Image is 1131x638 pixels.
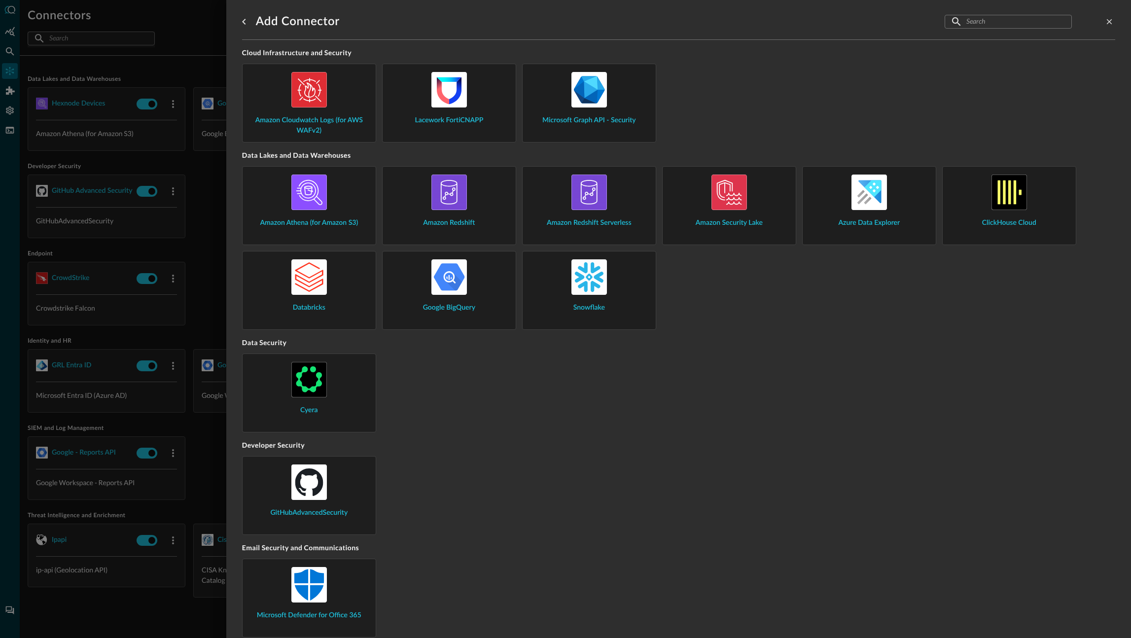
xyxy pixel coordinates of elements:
[293,303,325,313] span: Databricks
[423,218,475,228] span: Amazon Redshift
[573,303,605,313] span: Snowflake
[431,175,467,210] img: AWSRedshift.svg
[291,259,327,295] img: Databricks.svg
[242,150,1115,166] h5: Data Lakes and Data Warehouses
[250,115,368,136] span: Amazon Cloudwatch Logs (for AWS WAFv2)
[851,175,887,210] img: AzureDataExplorer.svg
[291,72,327,107] img: AWSCloudWatchLogs.svg
[291,175,327,210] img: AWSAthena.svg
[696,218,763,228] span: Amazon Security Lake
[571,259,607,295] img: Snowflake.svg
[838,218,900,228] span: Azure Data Explorer
[431,259,467,295] img: GoogleBigQuery.svg
[236,14,252,30] button: go back
[982,218,1036,228] span: ClickHouse Cloud
[966,12,1049,31] input: Search
[256,14,340,30] h1: Add Connector
[260,218,358,228] span: Amazon Athena (for Amazon S3)
[991,175,1027,210] img: ClickHouse.svg
[291,567,327,603] img: MicrosoftDefenderForOffice365.svg
[291,362,327,397] img: Cyera.svg
[242,543,1115,559] h5: Email Security and Communications
[242,48,1115,64] h5: Cloud Infrastructure and Security
[1103,16,1115,28] button: close-drawer
[547,218,631,228] span: Amazon Redshift Serverless
[571,175,607,210] img: AWSRedshift.svg
[242,338,1115,354] h5: Data Security
[711,175,747,210] img: AWSSecurityLake.svg
[291,464,327,500] img: Github.svg
[571,72,607,107] img: MicrosoftGraph.svg
[423,303,475,313] span: Google BigQuery
[257,610,361,621] span: Microsoft Defender for Office 365
[242,440,1115,456] h5: Developer Security
[415,115,483,126] span: Lacework FortiCNAPP
[270,508,348,518] span: GitHubAdvancedSecurity
[431,72,467,107] img: LaceworkFortiCnapp.svg
[542,115,636,126] span: Microsoft Graph API - Security
[300,405,318,416] span: Cyera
